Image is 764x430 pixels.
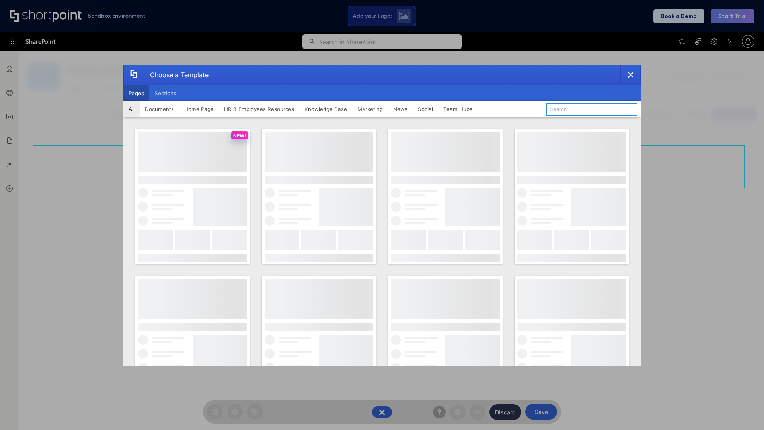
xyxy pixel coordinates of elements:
[140,101,179,117] button: Documents
[149,85,181,101] button: Sections
[438,101,477,117] button: Team Hubs
[299,101,352,117] button: Knowledge Base
[724,392,764,430] iframe: Chat Widget
[123,85,149,101] button: Pages
[546,103,637,116] input: Search
[413,101,438,117] button: Social
[123,101,140,117] button: All
[179,101,219,117] button: Home Page
[123,64,641,365] div: template selector
[144,65,209,85] div: Choose a Template
[352,101,388,117] button: Marketing
[388,101,413,117] button: News
[219,101,299,117] button: HR & Employees Resources
[233,133,246,139] p: NEW!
